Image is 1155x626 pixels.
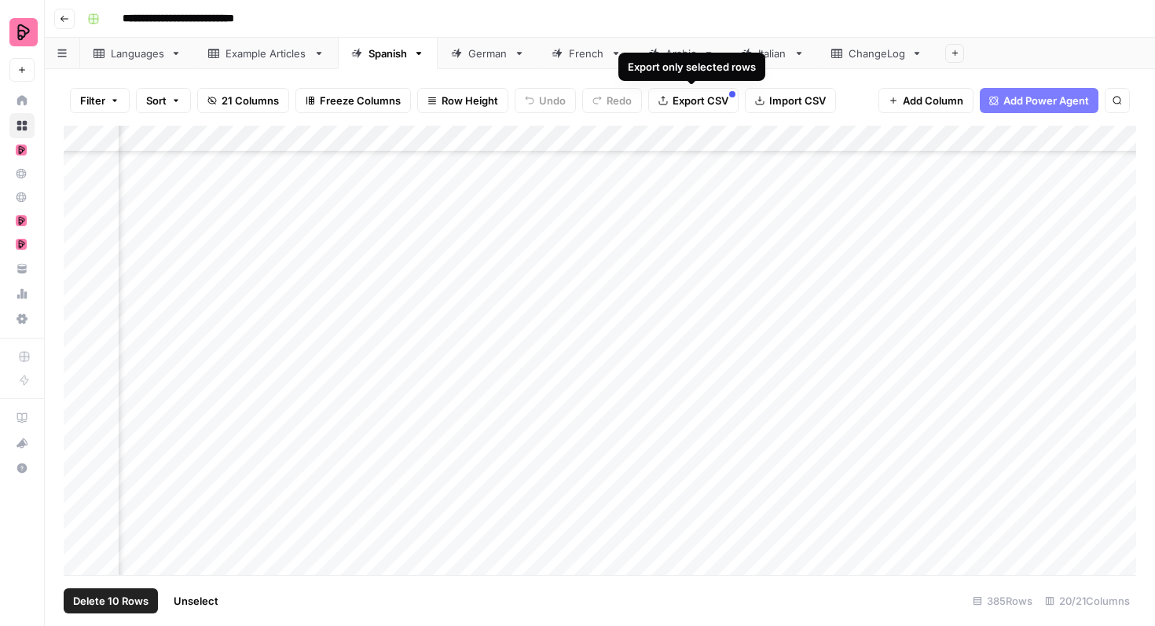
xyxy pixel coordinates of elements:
[442,93,498,108] span: Row Height
[9,306,35,331] a: Settings
[9,88,35,113] a: Home
[9,18,38,46] img: Preply Logo
[9,281,35,306] a: Usage
[9,13,35,52] button: Workspace: Preply
[338,38,438,69] a: Spanish
[9,113,35,138] a: Browse
[111,46,164,61] div: Languages
[80,38,195,69] a: Languages
[9,456,35,481] button: Help + Support
[197,88,289,113] button: 21 Columns
[538,38,635,69] a: French
[320,93,401,108] span: Freeze Columns
[673,93,728,108] span: Export CSV
[1039,588,1136,613] div: 20/21 Columns
[80,93,105,108] span: Filter
[1003,93,1089,108] span: Add Power Agent
[136,88,191,113] button: Sort
[665,46,697,61] div: Arabic
[745,88,836,113] button: Import CSV
[225,46,307,61] div: Example Articles
[9,256,35,281] a: Your Data
[878,88,973,113] button: Add Column
[980,88,1098,113] button: Add Power Agent
[648,88,739,113] button: Export CSV
[468,46,508,61] div: German
[628,59,756,75] div: Export only selected rows
[64,588,158,613] button: Delete 10 Rows
[9,430,35,456] button: What's new?
[368,46,407,61] div: Spanish
[966,588,1039,613] div: 385 Rows
[818,38,936,69] a: ChangeLog
[146,93,167,108] span: Sort
[903,93,963,108] span: Add Column
[295,88,411,113] button: Freeze Columns
[582,88,642,113] button: Redo
[769,93,826,108] span: Import CSV
[539,93,566,108] span: Undo
[16,145,27,156] img: mhz6d65ffplwgtj76gcfkrq5icux
[417,88,508,113] button: Row Height
[174,593,218,609] span: Unselect
[438,38,538,69] a: German
[515,88,576,113] button: Undo
[849,46,905,61] div: ChangeLog
[607,93,632,108] span: Redo
[222,93,279,108] span: 21 Columns
[70,88,130,113] button: Filter
[195,38,338,69] a: Example Articles
[728,38,818,69] a: Italian
[635,38,728,69] a: Arabic
[758,46,787,61] div: Italian
[16,239,27,250] img: mhz6d65ffplwgtj76gcfkrq5icux
[10,431,34,455] div: What's new?
[16,215,27,226] img: mhz6d65ffplwgtj76gcfkrq5icux
[569,46,604,61] div: French
[164,588,228,613] button: Unselect
[9,405,35,430] a: AirOps Academy
[73,593,148,609] span: Delete 10 Rows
